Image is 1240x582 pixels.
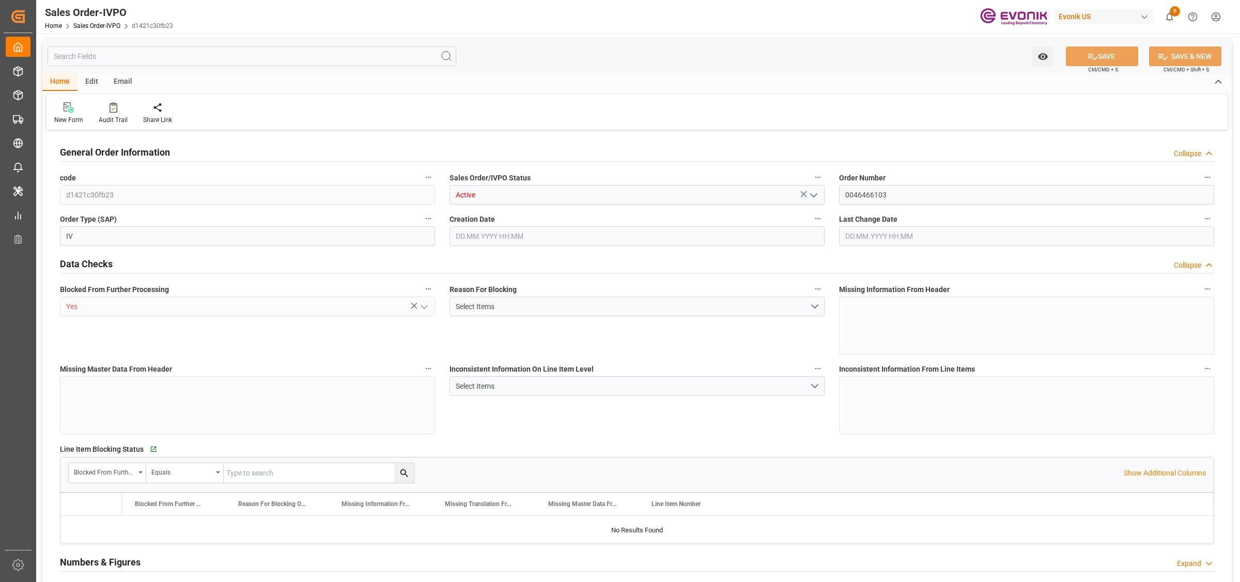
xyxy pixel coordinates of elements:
[422,362,435,375] button: Missing Master Data From Header
[73,22,120,29] a: Sales Order-IVPO
[69,463,146,483] button: open menu
[450,376,825,396] button: open menu
[1201,171,1214,184] button: Order Number
[48,47,456,66] input: Search Fields
[652,500,701,508] span: Line Item Number
[342,500,411,508] span: Missing Information From Line Item
[422,282,435,296] button: Blocked From Further Processing
[450,214,495,225] span: Creation Date
[839,226,1214,246] input: DD.MM.YYYY HH:MM
[805,187,821,203] button: open menu
[1170,6,1180,17] span: 6
[146,463,224,483] button: open menu
[548,500,617,508] span: Missing Master Data From SAP
[811,282,825,296] button: Reason For Blocking
[839,364,975,375] span: Inconsistent Information From Line Items
[60,173,76,183] span: code
[1181,5,1204,28] button: Help Center
[1174,148,1201,159] div: Collapse
[839,173,886,183] span: Order Number
[456,301,810,312] div: Select Items
[811,362,825,375] button: Inconsistent Information On Line Item Level
[1088,66,1118,73] span: Ctrl/CMD + S
[1201,362,1214,375] button: Inconsistent Information From Line Items
[1201,212,1214,225] button: Last Change Date
[60,555,141,569] h2: Numbers & Figures
[456,381,810,392] div: Select Items
[1032,47,1053,66] button: open menu
[60,284,169,295] span: Blocked From Further Processing
[60,364,172,375] span: Missing Master Data From Header
[238,500,307,508] span: Reason For Blocking On This Line Item
[394,463,414,483] button: search button
[811,171,825,184] button: Sales Order/IVPO Status
[450,297,825,316] button: open menu
[60,214,117,225] span: Order Type (SAP)
[60,444,144,455] span: Line Item Blocking Status
[42,73,78,91] div: Home
[1124,468,1206,479] p: Show Additional Columns
[99,115,128,125] div: Audit Trail
[980,8,1047,26] img: Evonik-brand-mark-Deep-Purple-RGB.jpeg_1700498283.jpeg
[1055,7,1158,26] button: Evonik US
[78,73,106,91] div: Edit
[450,364,594,375] span: Inconsistent Information On Line Item Level
[45,5,173,20] div: Sales Order-IVPO
[422,171,435,184] button: code
[839,214,897,225] span: Last Change Date
[1201,282,1214,296] button: Missing Information From Header
[135,500,204,508] span: Blocked From Further Processing
[811,212,825,225] button: Creation Date
[416,299,431,315] button: open menu
[1177,558,1201,569] div: Expand
[445,500,514,508] span: Missing Translation From Master Data
[422,212,435,225] button: Order Type (SAP)
[450,226,825,246] input: DD.MM.YYYY HH:MM
[143,115,172,125] div: Share Link
[151,465,212,477] div: Equals
[1055,9,1154,24] div: Evonik US
[60,257,113,271] h2: Data Checks
[839,284,950,295] span: Missing Information From Header
[1174,260,1201,271] div: Collapse
[106,73,140,91] div: Email
[54,115,83,125] div: New Form
[224,463,414,483] input: Type to search
[1149,47,1221,66] button: SAVE & NEW
[450,284,517,295] span: Reason For Blocking
[60,145,170,159] h2: General Order Information
[1158,5,1181,28] button: show 6 new notifications
[1066,47,1138,66] button: SAVE
[45,22,62,29] a: Home
[74,465,135,477] div: Blocked From Further Processing
[450,173,531,183] span: Sales Order/IVPO Status
[1164,66,1209,73] span: Ctrl/CMD + Shift + S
